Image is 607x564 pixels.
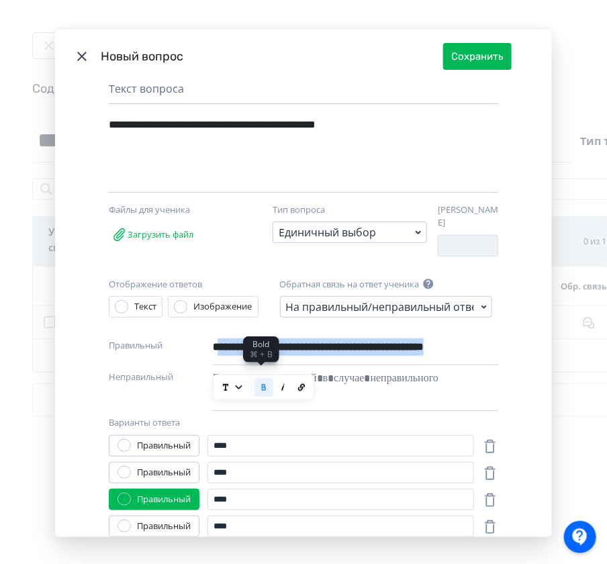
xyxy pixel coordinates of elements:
div: Правильный [137,439,191,453]
div: Правильный [137,520,191,533]
div: Правильный [137,466,191,479]
label: Отображение ответов [109,278,202,291]
div: Modal [55,30,552,537]
label: Правильный [109,339,162,360]
label: Обратная связь на ответ ученика [280,278,420,291]
label: Неправильный [109,371,173,406]
div: Новый вопрос [101,48,443,66]
div: Текст [134,300,156,314]
label: [PERSON_NAME] [438,203,498,230]
div: Файлы для ученика [109,203,250,217]
label: Тип вопроса [273,203,325,217]
div: На правильный/неправильный ответы [286,299,474,315]
button: Сохранить [443,43,512,70]
div: Единичный выбор [279,224,376,240]
div: Изображение [194,300,252,314]
div: Правильный [137,493,191,506]
label: Варианты ответа [109,416,180,430]
div: Текст вопроса [109,81,498,104]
